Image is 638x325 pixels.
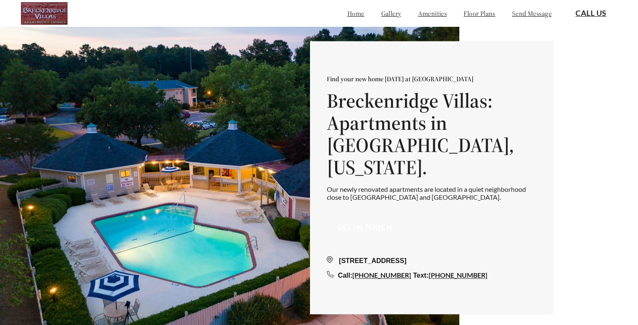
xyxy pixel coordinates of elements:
button: Call Us [565,4,617,23]
a: [PHONE_NUMBER] [429,271,487,279]
button: Get in touch [327,218,403,237]
img: logo.png [21,2,68,25]
span: Call: [338,272,353,279]
a: floor plans [464,9,495,18]
p: Our newly renovated apartments are located in a quiet neighborhood close to [GEOGRAPHIC_DATA] and... [327,185,536,201]
a: [PHONE_NUMBER] [352,271,411,279]
a: amenities [418,9,447,18]
a: Get in touch [337,223,393,232]
a: Call Us [576,9,607,18]
p: Find your new home [DATE] at [GEOGRAPHIC_DATA] [327,75,536,83]
div: [STREET_ADDRESS] [327,256,536,266]
a: home [347,9,365,18]
a: gallery [381,9,401,18]
h1: Breckenridge Villas: Apartments in [GEOGRAPHIC_DATA], [US_STATE]. [327,90,536,178]
a: send message [512,9,552,18]
span: Text: [413,272,429,279]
